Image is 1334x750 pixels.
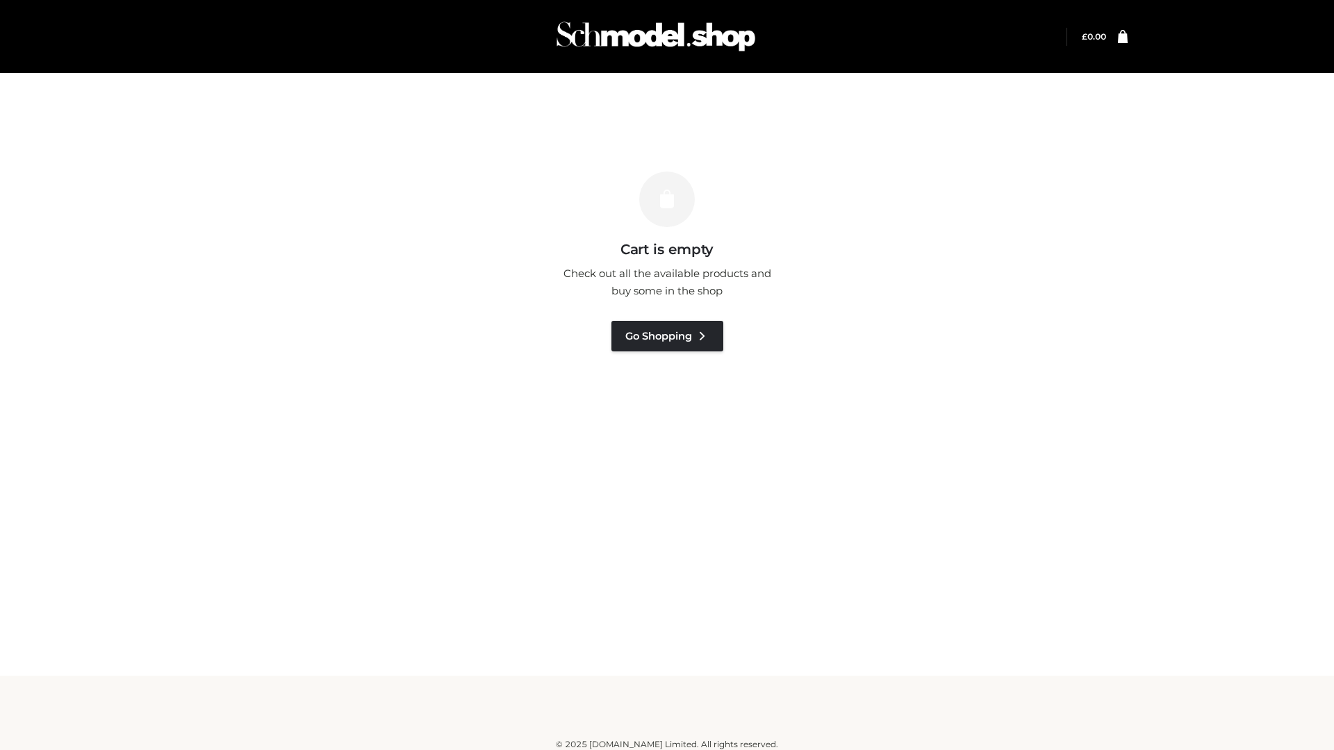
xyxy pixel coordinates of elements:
[1082,31,1087,42] span: £
[556,265,778,300] p: Check out all the available products and buy some in the shop
[1082,31,1106,42] a: £0.00
[1082,31,1106,42] bdi: 0.00
[611,321,723,351] a: Go Shopping
[552,9,760,64] img: Schmodel Admin 964
[238,241,1096,258] h3: Cart is empty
